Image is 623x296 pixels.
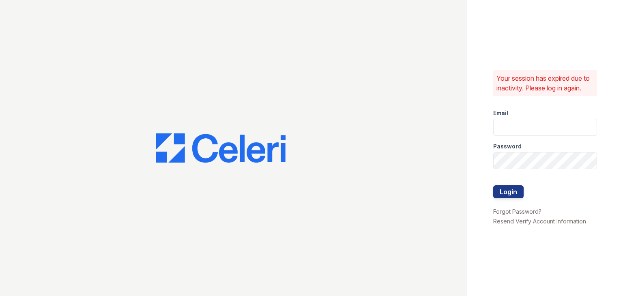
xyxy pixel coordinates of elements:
[493,109,508,117] label: Email
[493,142,522,150] label: Password
[493,208,541,215] a: Forgot Password?
[493,218,586,225] a: Resend Verify Account Information
[156,133,286,163] img: CE_Logo_Blue-a8612792a0a2168367f1c8372b55b34899dd931a85d93a1a3d3e32e68fde9ad4.png
[493,185,524,198] button: Login
[496,73,594,93] p: Your session has expired due to inactivity. Please log in again.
